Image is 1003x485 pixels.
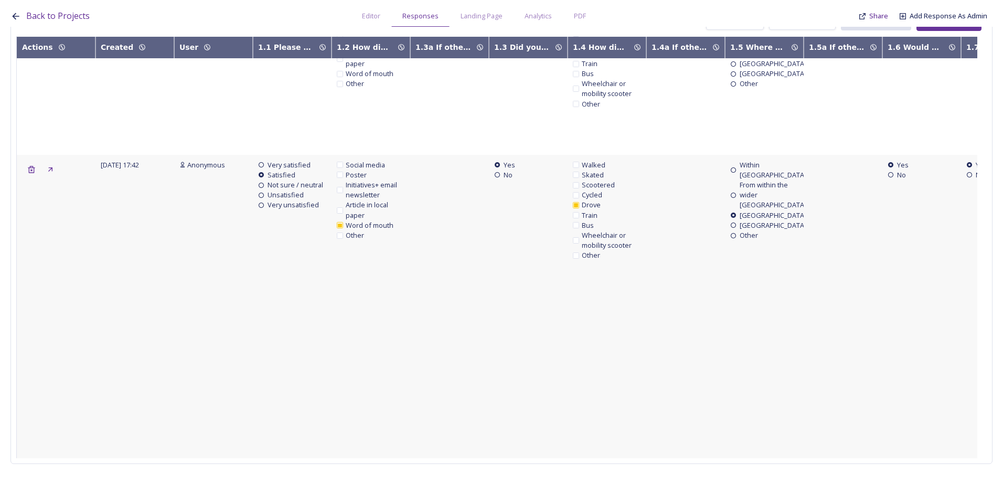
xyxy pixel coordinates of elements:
[95,36,174,58] th: Toggle SortBy
[809,41,865,52] div: 1.5a If other, please specify
[268,170,295,180] span: Satisfied
[582,200,601,210] span: Drove
[179,41,198,52] div: User
[489,36,568,58] th: Toggle SortBy
[504,170,513,180] span: No
[740,180,806,210] span: From within the wider [GEOGRAPHIC_DATA]
[582,69,594,79] span: Bus
[346,49,405,69] span: Article in local paper
[882,36,961,58] th: Toggle SortBy
[568,36,646,58] th: Toggle SortBy
[346,230,364,240] span: Other
[897,170,906,180] span: No
[976,160,987,170] span: Yes
[332,36,410,58] th: Toggle SortBy
[525,11,552,21] span: Analytics
[646,36,725,58] th: Toggle SortBy
[461,11,503,21] span: Landing Page
[869,11,888,20] span: Share
[22,41,53,52] div: Actions
[730,41,786,52] div: 1.5 Where did you travel from?
[346,160,385,170] span: Social media
[253,36,332,58] th: Toggle SortBy
[101,41,133,52] div: Created
[910,11,987,21] a: Add Response As Admin
[740,59,806,69] span: [GEOGRAPHIC_DATA]
[804,36,882,58] th: Toggle SortBy
[26,10,90,22] span: Back to Projects
[582,230,641,250] span: Wheelchair or mobility scooter
[410,36,489,58] th: Toggle SortBy
[402,11,439,21] span: Responses
[337,41,392,52] div: 1.2 How did you hear about the skatepark event? (Please click all that apply)
[174,36,253,58] th: Toggle SortBy
[346,180,405,200] span: Initiatives+ email newsletter
[740,69,806,79] span: [GEOGRAPHIC_DATA]
[582,220,594,230] span: Bus
[740,210,806,220] span: [GEOGRAPHIC_DATA]
[725,36,804,58] th: Toggle SortBy
[187,160,225,170] span: Anonymous
[582,190,602,200] span: Cycled
[362,11,380,21] span: Editor
[346,200,405,220] span: Article in local paper
[652,41,707,52] div: 1.4a If other, please specify
[101,160,139,170] span: [DATE] 17:42
[26,9,90,23] a: Back to Projects
[897,160,909,170] span: Yes
[346,69,393,79] span: Word of mouth
[976,170,985,180] span: No
[582,59,597,69] span: Train
[268,160,311,170] span: Very satisfied
[346,220,393,230] span: Word of mouth
[258,41,314,52] div: 1.1 Please rate your overall level of satisfaction with the event
[740,160,806,180] span: Within [GEOGRAPHIC_DATA]
[582,180,615,190] span: Scootered
[740,220,806,230] span: [GEOGRAPHIC_DATA]
[17,36,95,58] th: Toggle SortBy
[582,160,605,170] span: Walked
[268,200,319,210] span: Very unsatisfied
[582,250,600,260] span: Other
[582,99,600,109] span: Other
[573,41,628,52] div: 1.4 How did you travel to this event? Please select all that apply.
[268,190,304,200] span: Unsatisfied
[504,160,515,170] span: Yes
[346,170,367,180] span: Poster
[910,11,987,20] span: Add Response As Admin
[740,79,758,89] span: Other
[582,210,597,220] span: Train
[888,41,943,52] div: 1.6 Would you have attended this event if it wasn't free?
[346,79,364,89] span: Other
[268,180,323,190] span: Not sure / neutral
[582,170,604,180] span: Skated
[494,41,550,52] div: 1.3 Did you come into the city especially for the event?
[740,230,758,240] span: Other
[415,41,471,52] div: 1.3a If other, please specify
[574,11,586,21] span: PDF
[582,79,641,99] span: Wheelchair or mobility scooter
